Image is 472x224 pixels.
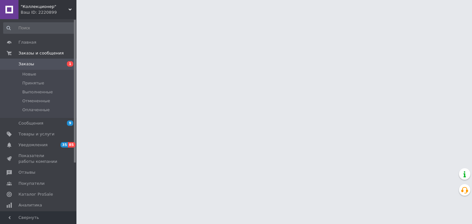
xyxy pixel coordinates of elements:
[18,153,59,164] span: Показатели работы компании
[18,181,45,186] span: Покупатели
[18,120,43,126] span: Сообщения
[21,10,76,15] div: Ваш ID: 2220899
[67,120,73,126] span: 9
[67,61,73,67] span: 1
[22,107,50,113] span: Оплаченные
[18,170,35,175] span: Отзывы
[18,191,53,197] span: Каталог ProSale
[22,71,36,77] span: Новые
[22,89,53,95] span: Выполненные
[68,142,75,148] span: 85
[21,4,68,10] span: "Коллекционер"
[3,22,75,34] input: Поиск
[18,50,64,56] span: Заказы и сообщения
[18,142,47,148] span: Уведомления
[22,80,44,86] span: Принятые
[18,61,34,67] span: Заказы
[18,40,36,45] span: Главная
[18,202,42,208] span: Аналитика
[22,98,50,104] span: Отмененные
[61,142,68,148] span: 35
[18,131,54,137] span: Товары и услуги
